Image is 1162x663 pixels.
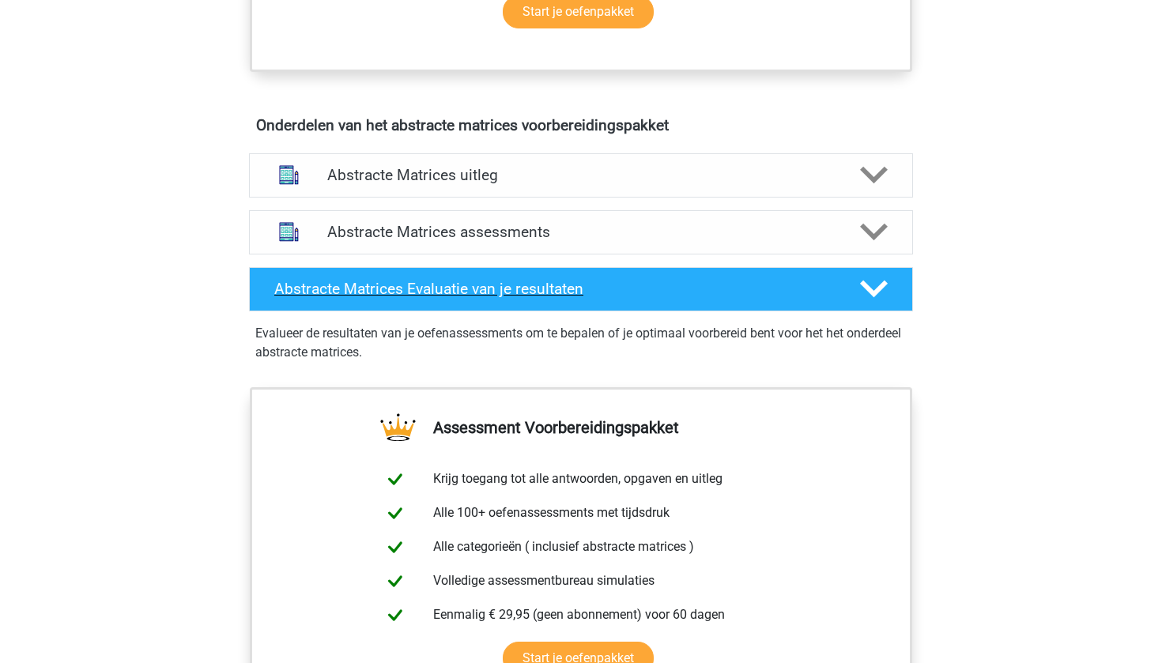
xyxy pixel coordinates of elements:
[256,116,906,134] h4: Onderdelen van het abstracte matrices voorbereidingspakket
[327,166,835,184] h4: Abstracte Matrices uitleg
[243,210,919,254] a: assessments Abstracte Matrices assessments
[269,155,309,195] img: abstracte matrices uitleg
[327,223,835,241] h4: Abstracte Matrices assessments
[255,324,907,362] p: Evalueer de resultaten van je oefenassessments om te bepalen of je optimaal voorbereid bent voor ...
[274,280,835,298] h4: Abstracte Matrices Evaluatie van je resultaten
[243,267,919,311] a: Abstracte Matrices Evaluatie van je resultaten
[269,212,309,252] img: abstracte matrices assessments
[243,153,919,198] a: uitleg Abstracte Matrices uitleg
